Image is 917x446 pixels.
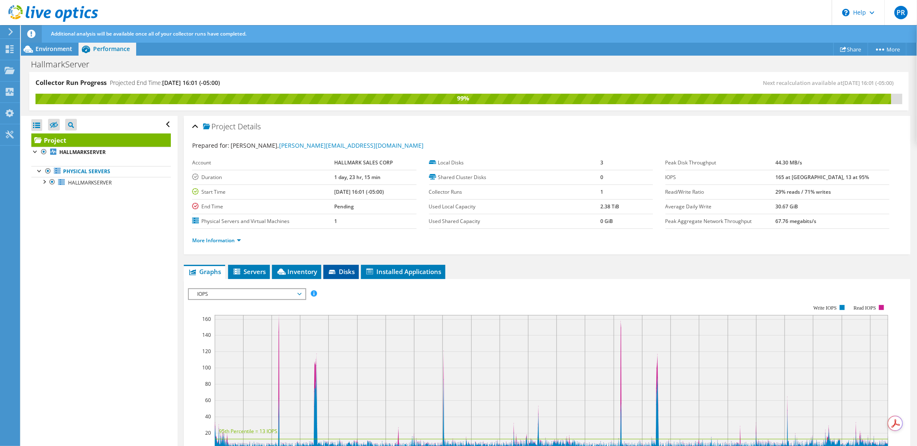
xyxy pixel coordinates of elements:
a: More Information [192,237,241,244]
a: Share [833,43,868,56]
b: HALLMARK SALES CORP [335,159,393,166]
b: 0 [601,174,604,181]
text: 80 [205,380,211,387]
a: HALLMARKSERVER [31,147,171,158]
text: 40 [205,413,211,420]
text: 20 [205,429,211,436]
span: Installed Applications [365,267,441,276]
b: 67.76 megabits/s [775,218,816,225]
label: Peak Aggregate Network Throughput [666,217,776,226]
text: 140 [202,331,211,338]
b: Pending [335,203,354,210]
text: Read IOPS [854,305,876,311]
b: 1 [335,218,338,225]
b: [DATE] 16:01 (-05:00) [335,188,384,195]
a: Physical Servers [31,166,171,177]
b: 1 [601,188,604,195]
span: Details [238,121,261,131]
text: Write IOPS [814,305,837,311]
b: 3 [601,159,604,166]
b: HALLMARKSERVER [59,149,106,156]
label: Peak Disk Throughput [666,159,776,167]
span: IOPS [193,289,300,299]
label: Local Disks [429,159,601,167]
text: 95th Percentile = 13 IOPS [219,428,277,435]
a: More [868,43,907,56]
label: Physical Servers and Virtual Machines [192,217,334,226]
span: Additional analysis will be available once all of your collector runs have completed. [51,30,246,37]
a: HALLMARKSERVER [31,177,171,188]
label: Prepared for: [192,141,229,149]
span: Performance [93,45,130,53]
a: Project [31,133,171,147]
h4: Projected End Time: [110,78,220,87]
label: Used Local Capacity [429,202,601,211]
label: Collector Runs [429,188,601,196]
span: Graphs [188,267,221,276]
span: Servers [232,267,266,276]
div: 99% [36,94,891,103]
label: Shared Cluster Disks [429,173,601,182]
span: [PERSON_NAME], [231,141,424,149]
span: Disks [328,267,355,276]
span: [DATE] 16:01 (-05:00) [162,79,220,87]
label: End Time [192,202,334,211]
b: 1 day, 23 hr, 15 min [335,174,381,181]
span: HALLMARKSERVER [68,179,112,186]
label: Read/Write Ratio [666,188,776,196]
label: Start Time [192,188,334,196]
a: [PERSON_NAME][EMAIL_ADDRESS][DOMAIN_NAME] [279,141,424,149]
b: 2.38 TiB [601,203,620,210]
b: 0 GiB [601,218,613,225]
b: 165 at [GEOGRAPHIC_DATA], 13 at 95% [775,174,869,181]
b: 44.30 MB/s [775,159,802,166]
b: 29% reads / 71% writes [775,188,831,195]
span: Inventory [276,267,317,276]
label: Used Shared Capacity [429,217,601,226]
text: 120 [202,348,211,355]
span: Environment [36,45,72,53]
label: Duration [192,173,334,182]
label: Account [192,159,334,167]
h1: HallmarkServer [27,60,102,69]
span: [DATE] 16:01 (-05:00) [843,79,894,87]
label: IOPS [666,173,776,182]
span: Next recalculation available at [763,79,898,87]
span: PR [894,6,908,19]
text: 100 [202,364,211,371]
text: 160 [202,315,211,323]
text: 60 [205,397,211,404]
svg: \n [842,9,850,16]
label: Average Daily Write [666,202,776,211]
span: Project [203,123,236,131]
b: 30.67 GiB [775,203,798,210]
